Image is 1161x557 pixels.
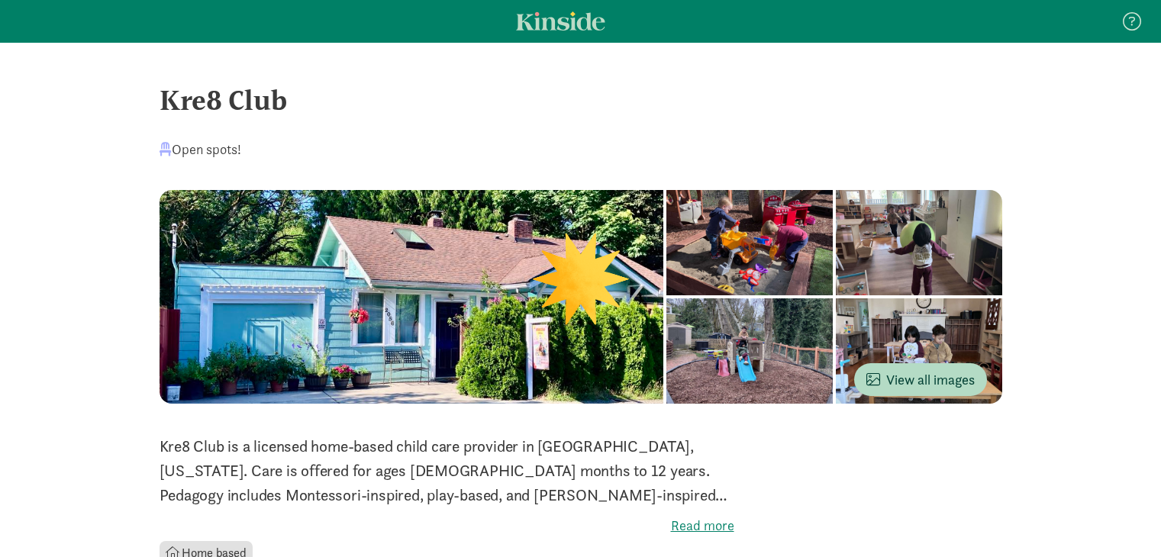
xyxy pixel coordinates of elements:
p: Kre8 Club is a licensed home-based child care provider in [GEOGRAPHIC_DATA], [US_STATE]. Care is ... [160,434,734,507]
div: Open spots! [160,139,241,159]
label: Read more [160,517,734,535]
a: Kinside [516,11,605,31]
div: Kre8 Club [160,79,1002,121]
button: View all images [854,363,987,396]
span: View all images [866,369,975,390]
